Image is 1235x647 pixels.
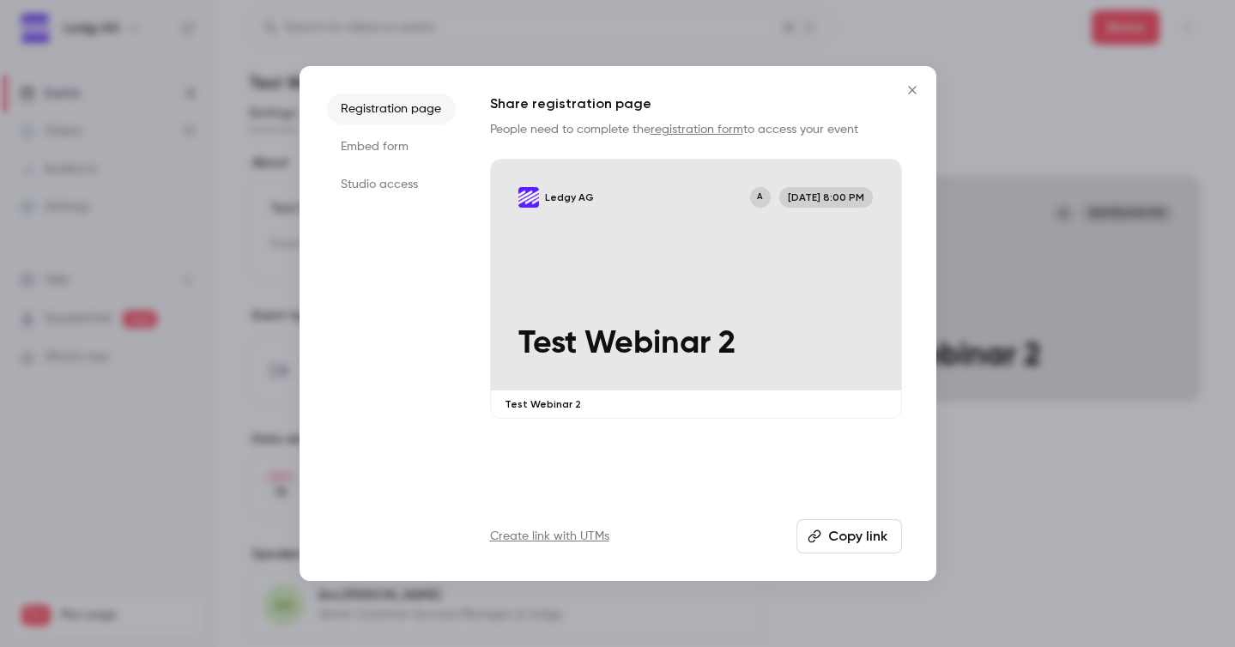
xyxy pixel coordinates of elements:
[545,190,594,204] p: Ledgy AG
[651,124,743,136] a: registration form
[327,94,456,124] li: Registration page
[518,187,539,208] img: Test Webinar 2
[490,94,902,114] h1: Share registration page
[748,185,772,209] div: A
[895,73,929,107] button: Close
[505,397,887,411] p: Test Webinar 2
[327,131,456,162] li: Embed form
[779,187,874,208] span: [DATE] 8:00 PM
[518,325,874,362] p: Test Webinar 2
[490,121,902,138] p: People need to complete the to access your event
[490,159,902,419] a: Test Webinar 2Ledgy AGA[DATE] 8:00 PMTest Webinar 2Test Webinar 2
[796,519,902,553] button: Copy link
[327,169,456,200] li: Studio access
[490,528,609,545] a: Create link with UTMs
